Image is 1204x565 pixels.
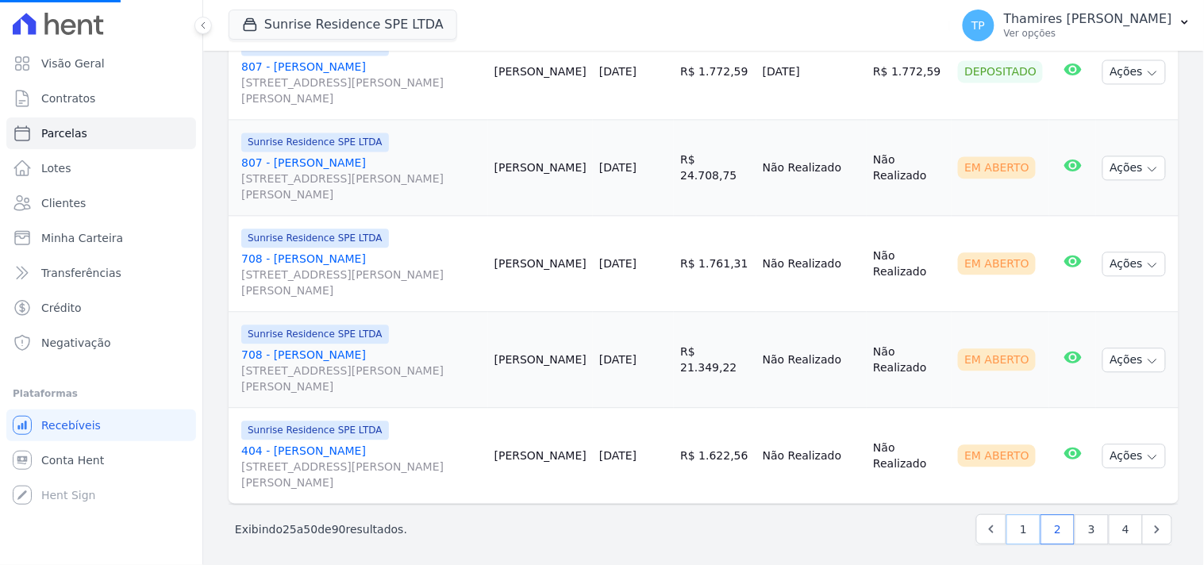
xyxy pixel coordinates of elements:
[599,65,637,78] a: [DATE]
[41,90,95,106] span: Contratos
[599,161,637,174] a: [DATE]
[6,222,196,254] a: Minha Carteira
[756,120,867,216] td: Não Realizado
[241,267,482,298] span: [STREET_ADDRESS][PERSON_NAME][PERSON_NAME]
[41,56,105,71] span: Visão Geral
[6,117,196,149] a: Parcelas
[1041,514,1075,544] a: 2
[41,417,101,433] span: Recebíveis
[1102,348,1166,372] button: Ações
[756,24,867,120] td: [DATE]
[756,408,867,504] td: Não Realizado
[867,216,952,312] td: Não Realizado
[674,408,756,504] td: R$ 1.622,56
[599,257,637,270] a: [DATE]
[241,421,389,440] span: Sunrise Residence SPE LTDA
[867,120,952,216] td: Não Realizado
[41,265,121,281] span: Transferências
[41,195,86,211] span: Clientes
[599,353,637,366] a: [DATE]
[6,257,196,289] a: Transferências
[674,120,756,216] td: R$ 24.708,75
[488,216,593,312] td: [PERSON_NAME]
[599,449,637,462] a: [DATE]
[241,325,389,344] span: Sunrise Residence SPE LTDA
[488,24,593,120] td: [PERSON_NAME]
[958,156,1036,179] div: Em Aberto
[1006,514,1041,544] a: 1
[241,75,482,106] span: [STREET_ADDRESS][PERSON_NAME][PERSON_NAME]
[41,230,123,246] span: Minha Carteira
[1075,514,1109,544] a: 3
[13,384,190,403] div: Plataformas
[756,216,867,312] td: Não Realizado
[41,160,71,176] span: Lotes
[6,48,196,79] a: Visão Geral
[674,312,756,408] td: R$ 21.349,22
[6,444,196,476] a: Conta Hent
[41,452,104,468] span: Conta Hent
[6,187,196,219] a: Clientes
[958,444,1036,467] div: Em Aberto
[6,292,196,324] a: Crédito
[304,523,318,536] span: 50
[241,229,389,248] span: Sunrise Residence SPE LTDA
[867,24,952,120] td: R$ 1.772,59
[971,20,985,31] span: TP
[241,155,482,202] a: 807 - [PERSON_NAME][STREET_ADDRESS][PERSON_NAME][PERSON_NAME]
[41,335,111,351] span: Negativação
[283,523,297,536] span: 25
[674,24,756,120] td: R$ 1.772,59
[674,216,756,312] td: R$ 1.761,31
[1004,11,1172,27] p: Thamires [PERSON_NAME]
[6,152,196,184] a: Lotes
[958,60,1043,83] div: Depositado
[332,523,346,536] span: 90
[241,347,482,394] a: 708 - [PERSON_NAME][STREET_ADDRESS][PERSON_NAME][PERSON_NAME]
[241,363,482,394] span: [STREET_ADDRESS][PERSON_NAME][PERSON_NAME]
[241,171,482,202] span: [STREET_ADDRESS][PERSON_NAME][PERSON_NAME]
[1004,27,1172,40] p: Ver opções
[867,312,952,408] td: Não Realizado
[235,521,407,537] p: Exibindo a de resultados.
[241,459,482,490] span: [STREET_ADDRESS][PERSON_NAME][PERSON_NAME]
[1109,514,1143,544] a: 4
[488,312,593,408] td: [PERSON_NAME]
[241,59,482,106] a: 807 - [PERSON_NAME][STREET_ADDRESS][PERSON_NAME][PERSON_NAME]
[1142,514,1172,544] a: Next
[958,348,1036,371] div: Em Aberto
[41,300,82,316] span: Crédito
[867,408,952,504] td: Não Realizado
[241,443,482,490] a: 404 - [PERSON_NAME][STREET_ADDRESS][PERSON_NAME][PERSON_NAME]
[241,133,389,152] span: Sunrise Residence SPE LTDA
[488,120,593,216] td: [PERSON_NAME]
[229,10,457,40] button: Sunrise Residence SPE LTDA
[41,125,87,141] span: Parcelas
[950,3,1204,48] button: TP Thamires [PERSON_NAME] Ver opções
[488,408,593,504] td: [PERSON_NAME]
[976,514,1006,544] a: Previous
[6,83,196,114] a: Contratos
[1102,156,1166,180] button: Ações
[241,251,482,298] a: 708 - [PERSON_NAME][STREET_ADDRESS][PERSON_NAME][PERSON_NAME]
[6,327,196,359] a: Negativação
[756,312,867,408] td: Não Realizado
[1102,60,1166,84] button: Ações
[1102,252,1166,276] button: Ações
[1102,444,1166,468] button: Ações
[958,252,1036,275] div: Em Aberto
[6,409,196,441] a: Recebíveis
